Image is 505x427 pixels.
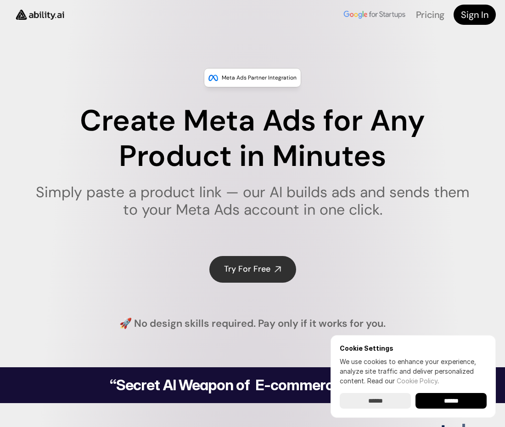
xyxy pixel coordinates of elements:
a: Cookie Policy [397,377,438,385]
p: Meta Ads Partner Integration [222,73,297,82]
h1: Simply paste a product link — our AI builds ads and sends them to your Meta Ads account in one cl... [29,183,476,219]
h4: 🚀 No design skills required. Pay only if it works for you. [119,317,386,331]
a: Pricing [416,9,444,21]
h2: “Secret AI Weapon of E-commerce Teams.” [86,378,419,393]
h4: Try For Free [224,263,270,275]
h6: Cookie Settings [340,344,487,352]
a: Sign In [454,5,496,25]
h1: Create Meta Ads for Any Product in Minutes [29,103,476,174]
a: Try For Free [209,256,296,282]
p: We use cookies to enhance your experience, analyze site traffic and deliver personalized content. [340,357,487,386]
span: Read our . [367,377,439,385]
h4: Sign In [461,8,488,21]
